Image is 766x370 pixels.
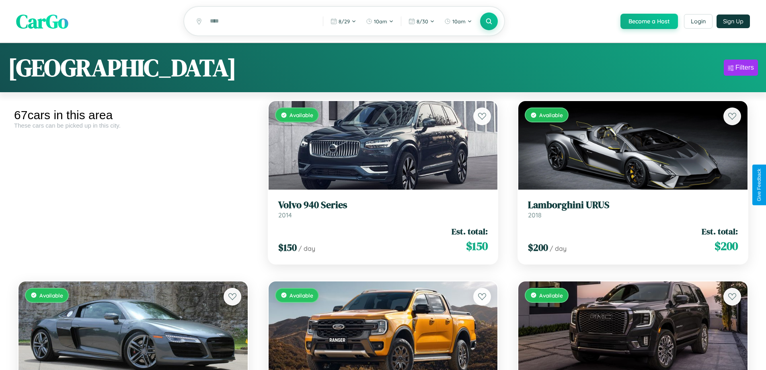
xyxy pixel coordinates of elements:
button: 8/30 [405,15,439,28]
div: Give Feedback [756,169,762,201]
span: $ 150 [278,241,297,254]
a: Lamborghini URUS2018 [528,199,738,219]
span: 10am [374,18,387,25]
span: Available [290,112,313,118]
span: Est. total: [452,225,488,237]
button: 10am [362,15,398,28]
div: These cars can be picked up in this city. [14,122,252,129]
span: Available [39,292,63,299]
h1: [GEOGRAPHIC_DATA] [8,51,236,84]
span: / day [298,244,315,252]
h3: Lamborghini URUS [528,199,738,211]
span: $ 150 [466,238,488,254]
span: 8 / 29 [339,18,350,25]
button: 8/29 [327,15,360,28]
div: 67 cars in this area [14,108,252,122]
span: CarGo [16,8,68,35]
button: Filters [724,60,758,76]
span: 10am [452,18,466,25]
button: 10am [440,15,476,28]
span: $ 200 [715,238,738,254]
span: 2018 [528,211,542,219]
span: 2014 [278,211,292,219]
span: / day [550,244,567,252]
span: Est. total: [702,225,738,237]
div: Filters [735,64,754,72]
span: Available [539,112,563,118]
button: Sign Up [717,14,750,28]
button: Login [684,14,713,29]
span: $ 200 [528,241,548,254]
span: 8 / 30 [417,18,428,25]
button: Become a Host [620,14,678,29]
span: Available [539,292,563,299]
a: Volvo 940 Series2014 [278,199,488,219]
span: Available [290,292,313,299]
h3: Volvo 940 Series [278,199,488,211]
